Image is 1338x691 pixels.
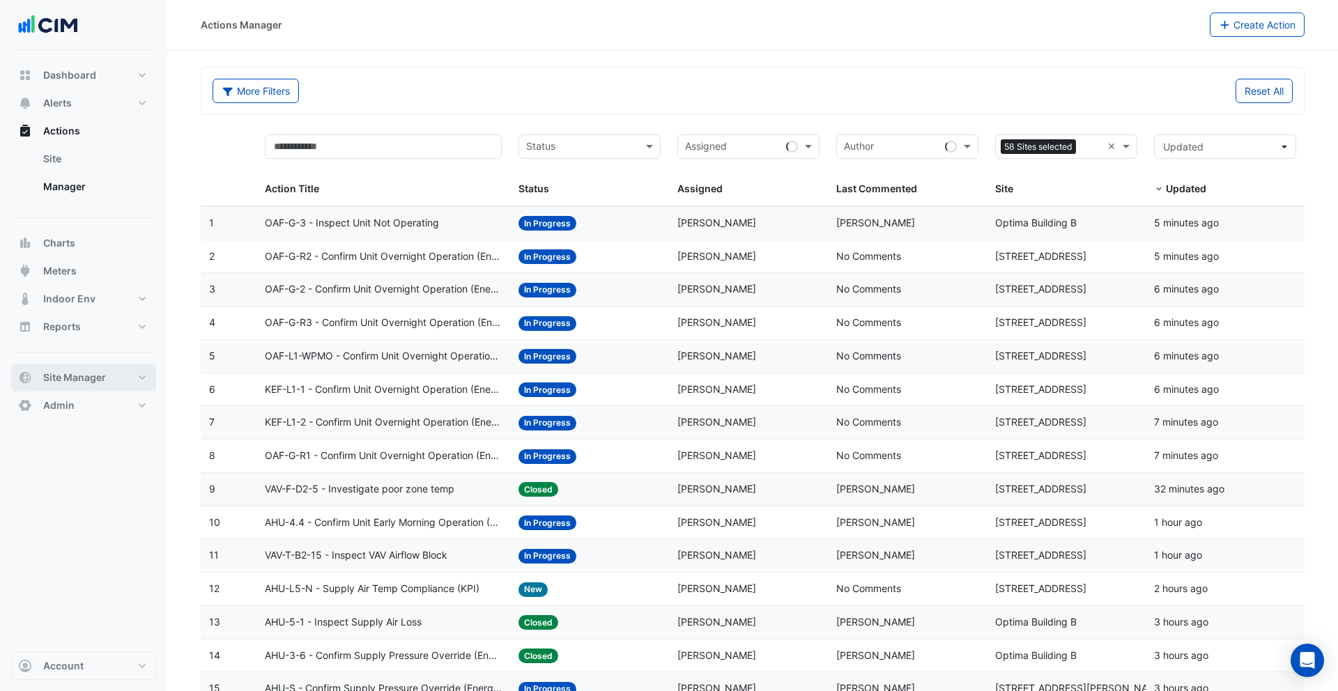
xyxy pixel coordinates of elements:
app-icon: Actions [18,124,32,138]
span: 13 [209,616,220,628]
span: [STREET_ADDRESS] [995,250,1086,262]
span: Dashboard [43,68,96,82]
button: Site Manager [11,364,156,391]
span: In Progress [518,349,576,364]
span: Alerts [43,96,72,110]
span: 2025-09-24T15:38:25.224 [1154,449,1218,461]
span: 5 [209,350,215,362]
span: In Progress [518,249,576,264]
span: No Comments [836,582,901,594]
a: Site [32,145,156,173]
span: 11 [209,549,219,561]
span: No Comments [836,449,901,461]
span: [PERSON_NAME] [677,649,756,661]
span: 2025-09-24T10:54:29.551 [1154,616,1208,628]
span: Optima Building B [995,217,1077,228]
span: Clear [1107,139,1119,155]
span: [PERSON_NAME] [677,250,756,262]
span: 2025-09-24T12:21:05.616 [1154,549,1202,561]
span: 2025-09-24T15:39:36.651 [1154,283,1219,295]
button: Dashboard [11,61,156,89]
span: 4 [209,316,215,328]
button: Reset All [1236,79,1293,103]
span: Site [995,183,1013,194]
span: 14 [209,649,220,661]
span: [STREET_ADDRESS] [995,582,1086,594]
button: Actions [11,117,156,145]
span: No Comments [836,383,901,395]
span: [STREET_ADDRESS] [995,549,1086,561]
span: [PERSON_NAME] [677,449,756,461]
span: In Progress [518,449,576,464]
span: In Progress [518,283,576,297]
span: 2025-09-24T15:39:46.283 [1154,250,1219,262]
span: 10 [209,516,220,528]
span: Optima Building B [995,649,1077,661]
button: Meters [11,257,156,285]
span: KEF-L1-2 - Confirm Unit Overnight Operation (Energy Waste) [265,414,502,430]
span: Status [518,183,549,194]
span: KEF-L1-1 - Confirm Unit Overnight Operation (Energy Waste) [265,382,502,398]
app-icon: Indoor Env [18,292,32,306]
span: In Progress [518,382,576,397]
span: No Comments [836,250,901,262]
span: New [518,582,548,597]
span: 2025-09-24T15:39:13.045 [1154,350,1219,362]
span: [PERSON_NAME] [677,350,756,362]
span: 1 [209,217,214,228]
button: Charts [11,229,156,257]
span: 58 Sites selected [1001,139,1076,155]
span: AHU-5-1 - Inspect Supply Air Loss [265,614,422,630]
span: OAF-G-R3 - Confirm Unit Overnight Operation (Energy Waste) [265,315,502,331]
button: More Filters [213,79,299,103]
span: OAF-G-3 - Inspect Unit Not Operating [265,215,439,231]
span: 2025-09-24T14:41:37.840 [1154,516,1202,528]
span: [PERSON_NAME] [836,217,915,228]
span: VAV-T-B2-15 - Inspect VAV Airflow Block [265,548,447,564]
app-icon: Alerts [18,96,32,110]
span: 2 [209,250,215,262]
span: Closed [518,482,558,497]
span: Updated [1166,183,1206,194]
span: In Progress [518,316,576,331]
span: No Comments [836,316,901,328]
span: Site Manager [43,371,106,385]
span: [PERSON_NAME] [677,383,756,395]
span: 6 [209,383,215,395]
span: Account [43,659,84,673]
span: [PERSON_NAME] [677,283,756,295]
span: In Progress [518,416,576,430]
span: Closed [518,615,558,630]
span: 2025-09-24T13:58:05.791 [1154,582,1208,594]
span: OAF-L1-WPMO - Confirm Unit Overnight Operation (Energy Waste) [265,348,502,364]
span: OAF-G-R1 - Confirm Unit Overnight Operation (Energy Waste) [265,448,502,464]
span: [STREET_ADDRESS] [995,449,1086,461]
span: Optima Building B [995,616,1077,628]
button: Admin [11,391,156,419]
div: Actions Manager [201,17,282,32]
app-icon: Dashboard [18,68,32,82]
span: [PERSON_NAME] [677,217,756,228]
span: [STREET_ADDRESS] [995,483,1086,495]
span: 9 [209,483,215,495]
span: No Comments [836,416,901,428]
button: Account [11,652,156,680]
span: Action Title [265,183,319,194]
span: In Progress [518,549,576,564]
span: [PERSON_NAME] [677,616,756,628]
span: 2025-09-24T15:39:27.485 [1154,316,1219,328]
span: No Comments [836,350,901,362]
span: [PERSON_NAME] [677,549,756,561]
span: Last Commented [836,183,917,194]
span: 2025-09-24T15:38:52.849 [1154,383,1219,395]
button: Updated [1154,134,1296,159]
app-icon: Site Manager [18,371,32,385]
span: [PERSON_NAME] [836,549,915,561]
span: VAV-F-D2-5 - Investigate poor zone temp [265,481,454,497]
span: OAF-G-R2 - Confirm Unit Overnight Operation (Energy Waste) [265,249,502,265]
span: [STREET_ADDRESS] [995,383,1086,395]
app-icon: Admin [18,398,32,412]
span: Actions [43,124,80,138]
span: [PERSON_NAME] [677,316,756,328]
button: Reports [11,313,156,341]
